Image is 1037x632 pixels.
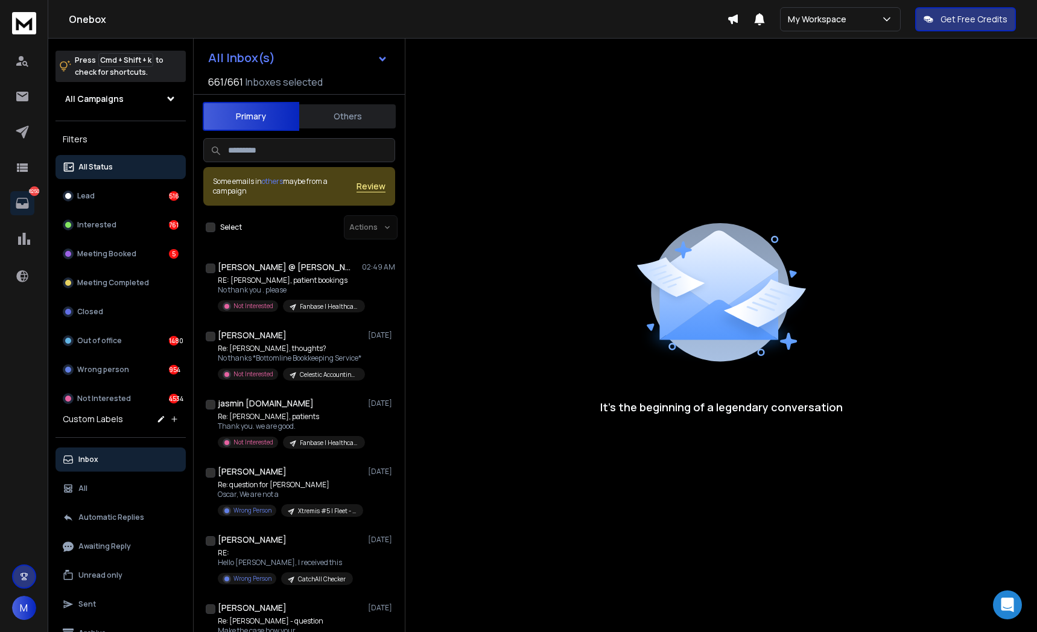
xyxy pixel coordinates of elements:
div: Open Intercom Messenger [993,590,1022,619]
h1: All Campaigns [65,93,124,105]
p: Wrong person [77,365,129,374]
p: No thank you . please [218,285,363,295]
button: All Inbox(s) [198,46,398,70]
p: Re: [PERSON_NAME], patients [218,412,363,422]
p: Out of office [77,336,122,346]
button: Automatic Replies [55,505,186,529]
p: 8250 [30,186,39,196]
p: RE: [PERSON_NAME], patient bookings [218,276,363,285]
p: Awaiting Reply [78,542,131,551]
p: No thanks *Bottomline Bookkeeping Service* [218,353,363,363]
span: 661 / 661 [208,75,243,89]
h3: Filters [55,131,186,148]
p: Thank you. we are good. [218,422,363,431]
button: Primary [203,102,299,131]
p: Press to check for shortcuts. [75,54,163,78]
p: Hello [PERSON_NAME], I received this [218,558,353,567]
p: Not Interested [233,370,273,379]
button: Not Interested4534 [55,387,186,411]
p: Re: question for [PERSON_NAME] [218,480,363,490]
button: Inbox [55,447,186,472]
label: Select [220,223,242,232]
p: Closed [77,307,103,317]
button: Others [299,103,396,130]
button: Closed [55,300,186,324]
p: [DATE] [368,603,395,613]
button: All Status [55,155,186,179]
p: Fanbase | Healthcare | AI [300,302,358,311]
p: Xtremis #5 | Fleet - Smaller Home services | [GEOGRAPHIC_DATA] [298,507,356,516]
p: Not Interested [77,394,131,403]
button: Get Free Credits [915,7,1016,31]
p: Fanbase | Healthcare | AI [300,438,358,447]
button: Awaiting Reply [55,534,186,558]
h1: [PERSON_NAME] [218,602,287,614]
button: Meeting Completed [55,271,186,295]
p: Wrong Person [233,506,271,515]
p: Get Free Credits [940,13,1007,25]
p: Re: [PERSON_NAME], thoughts? [218,344,363,353]
div: 516 [169,191,179,201]
p: Celestic Accounting | PPL | AI | [GEOGRAPHIC_DATA] [300,370,358,379]
p: RE: [218,548,353,558]
h3: Custom Labels [63,413,123,425]
p: Sent [78,599,96,609]
p: Interested [77,220,116,230]
div: 5 [169,249,179,259]
h1: jasmin [DOMAIN_NAME] [218,397,314,409]
div: 954 [169,365,179,374]
h1: [PERSON_NAME] [218,466,287,478]
p: CatchAll Checker [298,575,346,584]
h1: All Inbox(s) [208,52,275,64]
p: All Status [78,162,113,172]
p: Meeting Completed [77,278,149,288]
h3: Inboxes selected [246,75,323,89]
p: Meeting Booked [77,249,136,259]
p: My Workspace [788,13,851,25]
img: logo [12,12,36,34]
button: Review [357,180,385,192]
div: Some emails in maybe from a campaign [213,177,357,196]
p: Inbox [78,455,98,464]
span: others [262,176,283,186]
button: Meeting Booked5 [55,242,186,266]
button: All Campaigns [55,87,186,111]
span: Cmd + Shift + k [98,53,153,67]
button: Unread only [55,563,186,587]
h1: Onebox [69,12,727,27]
p: [DATE] [368,330,395,340]
button: Interested761 [55,213,186,237]
a: 8250 [10,191,34,215]
p: [DATE] [368,467,395,476]
button: Sent [55,592,186,616]
div: 4534 [169,394,179,403]
p: Unread only [78,570,122,580]
p: Not Interested [233,438,273,447]
button: Lead516 [55,184,186,208]
h1: [PERSON_NAME] @ [PERSON_NAME] Family Dentistry [218,261,350,273]
h1: [PERSON_NAME] [218,534,287,546]
button: M [12,596,36,620]
p: [DATE] [368,399,395,408]
p: [DATE] [368,535,395,545]
p: 02:49 AM [362,262,395,272]
p: Lead [77,191,95,201]
p: Re: [PERSON_NAME] - question [218,616,338,626]
p: Automatic Replies [78,513,144,522]
button: Out of office1480 [55,329,186,353]
div: 1480 [169,336,179,346]
p: Not Interested [233,302,273,311]
button: All [55,476,186,501]
h1: [PERSON_NAME] [218,329,287,341]
p: Oscar, We are not a [218,490,363,499]
p: All [78,484,87,493]
p: It’s the beginning of a legendary conversation [600,399,843,416]
p: Wrong Person [233,574,271,583]
button: Wrong person954 [55,358,186,382]
div: 761 [169,220,179,230]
